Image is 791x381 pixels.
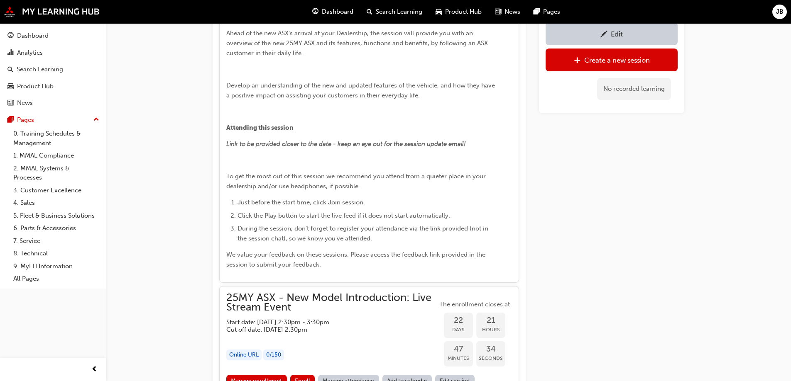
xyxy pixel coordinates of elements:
a: search-iconSearch Learning [360,3,429,20]
span: Pages [543,7,560,17]
button: Pages [3,112,103,128]
span: Develop an understanding of the new and updated features of the vehicle, and how they have a posi... [226,82,497,99]
span: prev-icon [91,364,98,375]
div: Edit [611,30,623,38]
span: We value your feedback on these sessions. Please access the feedback link provided in the session... [226,251,487,268]
span: plus-icon [574,57,581,65]
span: Days [444,325,473,335]
a: guage-iconDashboard [306,3,360,20]
a: 6. Parts & Accessories [10,222,103,235]
span: 22 [444,316,473,325]
span: news-icon [7,99,14,107]
span: 47 [444,345,473,354]
div: Dashboard [17,31,49,41]
a: Product Hub [3,79,103,94]
span: Ahead of the new ASX's arrival at your Dealership, the session will provide you with an overview ... [226,29,490,57]
span: guage-icon [7,32,14,40]
span: During the session, don't forget to register your attendance via the link provided (not in the se... [238,225,490,242]
a: 5. Fleet & Business Solutions [10,209,103,222]
a: news-iconNews [488,3,527,20]
span: news-icon [495,7,501,17]
button: DashboardAnalyticsSearch LearningProduct HubNews [3,27,103,112]
span: guage-icon [312,7,318,17]
div: No recorded learning [597,78,671,100]
img: mmal [4,6,100,17]
span: pages-icon [534,7,540,17]
span: Minutes [444,354,473,363]
span: News [504,7,520,17]
div: Online URL [226,349,262,361]
a: Create a new session [546,49,678,71]
span: 21 [476,316,505,325]
a: 7. Service [10,235,103,248]
div: Create a new session [584,56,650,64]
span: Dashboard [322,7,353,17]
span: search-icon [7,66,13,73]
span: Just before the start time, click Join session. [238,199,365,206]
div: Product Hub [17,82,54,91]
a: 2. MMAL Systems & Processes [10,162,103,184]
a: 0. Training Schedules & Management [10,127,103,149]
span: pages-icon [7,116,14,124]
a: 1. MMAL Compliance [10,149,103,162]
div: Search Learning [17,65,63,74]
a: Edit [546,22,678,45]
span: Hours [476,325,505,335]
h5: Start date: [DATE] 2:30pm - 3:30pm [226,318,424,326]
span: Product Hub [445,7,482,17]
span: pencil-icon [600,31,607,39]
span: 34 [476,345,505,354]
span: up-icon [93,114,99,125]
span: car-icon [7,83,14,90]
h5: Cut off date: [DATE] 2:30pm [226,326,424,333]
span: Click the Play button to start the live feed if it does not start automatically. [238,212,450,219]
a: car-iconProduct Hub [429,3,488,20]
span: car-icon [436,7,442,17]
span: To get the most out of this session we recommend you attend from a quieter place in your dealersh... [226,172,487,190]
div: 0 / 150 [263,349,284,361]
span: JB [776,7,784,17]
button: JB [772,5,787,19]
span: 25MY ASX - New Model Introduction: Live Stream Event [226,293,437,312]
a: 3. Customer Excellence [10,184,103,197]
span: Seconds [476,354,505,363]
div: News [17,98,33,108]
a: Dashboard [3,28,103,44]
a: 8. Technical [10,247,103,260]
div: Analytics [17,48,43,58]
a: 9. MyLH Information [10,260,103,273]
span: The enrollment closes at [437,300,512,309]
a: All Pages [10,272,103,285]
span: search-icon [367,7,372,17]
a: News [3,95,103,111]
a: 4. Sales [10,197,103,209]
span: chart-icon [7,49,14,57]
a: Analytics [3,45,103,61]
span: Search Learning [376,7,422,17]
span: Link to be provided closer to the date - keep an eye out for the session update email! [226,140,466,148]
span: Attending this session [226,124,294,131]
div: Pages [17,115,34,125]
a: Search Learning [3,62,103,77]
a: pages-iconPages [527,3,567,20]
